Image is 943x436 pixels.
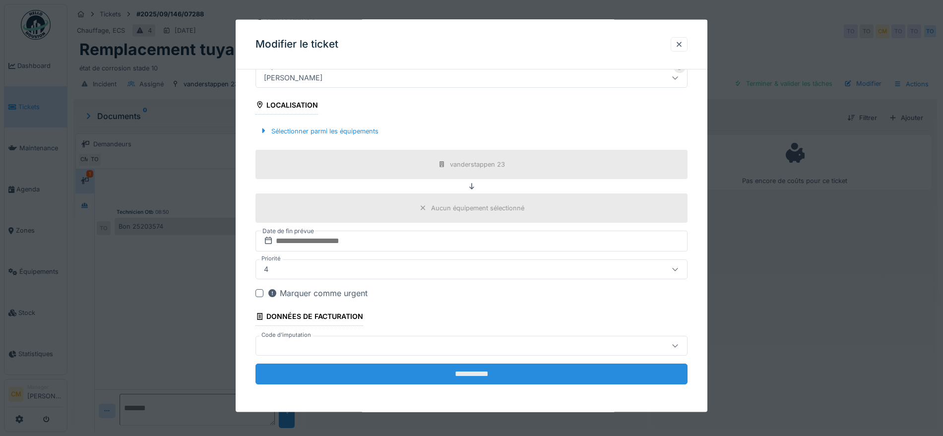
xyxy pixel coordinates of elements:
[255,38,338,51] h3: Modifier le ticket
[431,203,524,212] div: Aucun équipement sélectionné
[255,124,382,137] div: Sélectionner parmi les équipements
[255,309,363,326] div: Données de facturation
[259,331,313,339] label: Code d'imputation
[261,226,315,237] label: Date de fin prévue
[260,72,326,83] div: [PERSON_NAME]
[259,254,283,263] label: Priorité
[255,97,318,114] div: Localisation
[450,159,505,169] div: vanderstappen 23
[260,264,272,275] div: 4
[267,287,368,299] div: Marquer comme urgent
